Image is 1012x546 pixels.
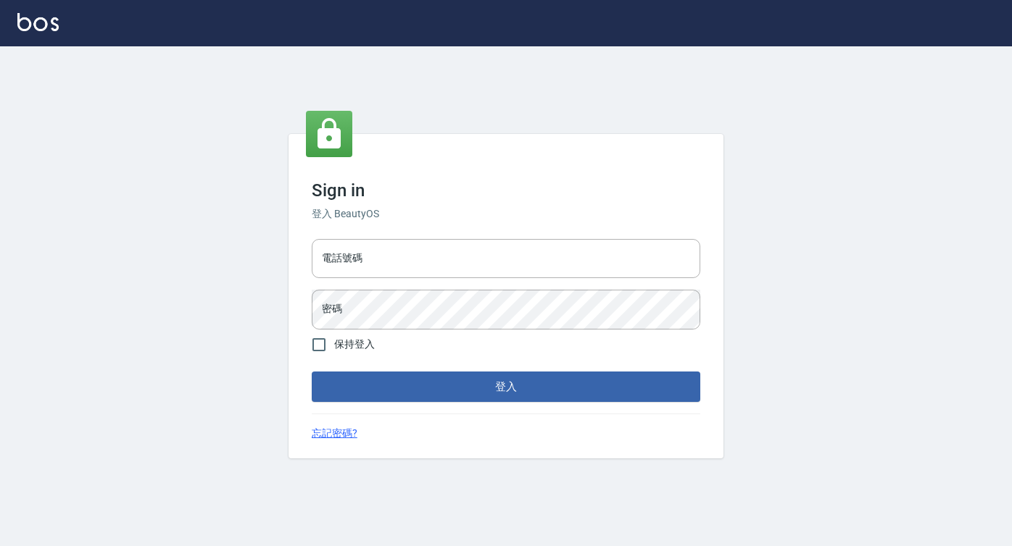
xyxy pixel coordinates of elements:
span: 保持登入 [334,337,375,352]
h6: 登入 BeautyOS [312,206,700,222]
a: 忘記密碼? [312,426,357,441]
img: Logo [17,13,59,31]
button: 登入 [312,371,700,402]
h3: Sign in [312,180,700,201]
